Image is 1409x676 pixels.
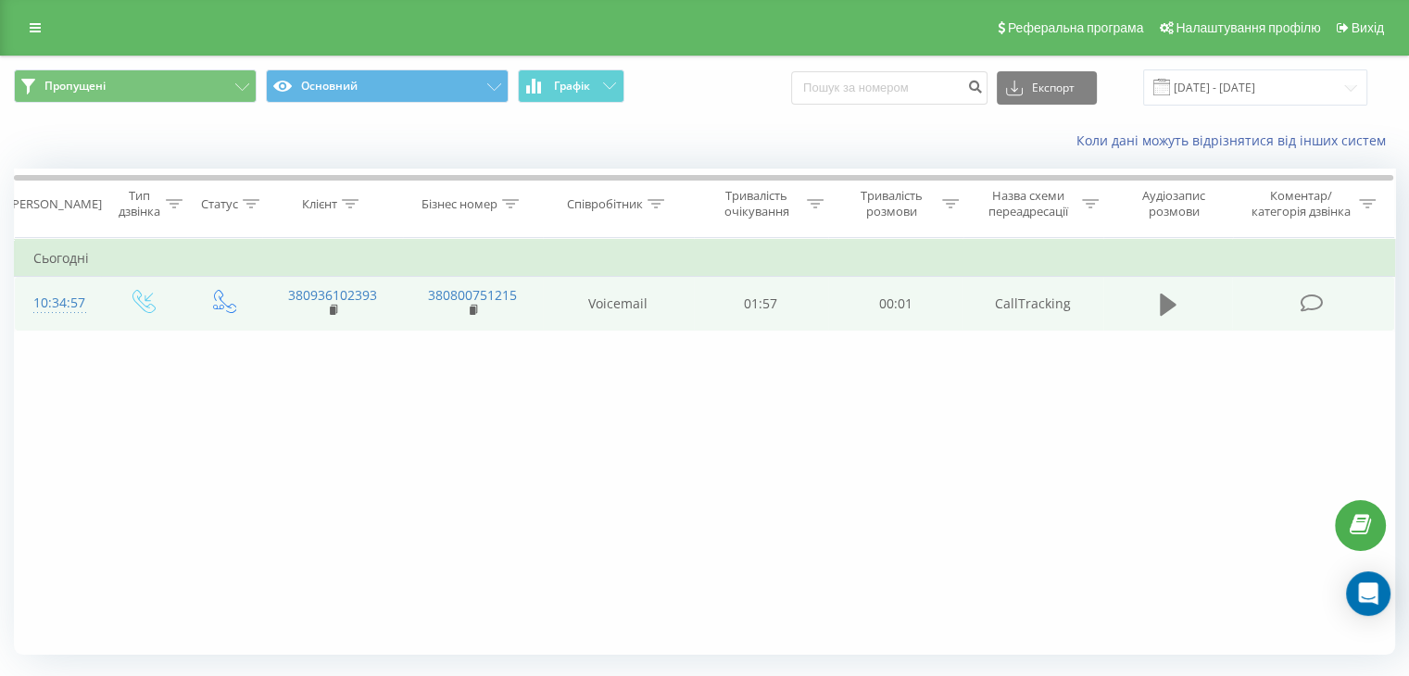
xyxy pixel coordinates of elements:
[1246,188,1354,219] div: Коментар/категорія дзвінка
[421,196,497,212] div: Бізнес номер
[288,286,377,304] a: 380936102393
[302,196,337,212] div: Клієнт
[1120,188,1228,219] div: Аудіозапис розмови
[567,196,643,212] div: Співробітник
[1008,20,1144,35] span: Реферальна програма
[1352,20,1384,35] span: Вихід
[117,188,160,219] div: Тип дзвінка
[554,80,590,93] span: Графік
[980,188,1077,219] div: Назва схеми переадресації
[428,286,517,304] a: 380800751215
[845,188,937,219] div: Тривалість розмови
[14,69,257,103] button: Пропущені
[694,277,828,331] td: 01:57
[518,69,624,103] button: Графік
[791,71,988,105] input: Пошук за номером
[15,240,1395,277] td: Сьогодні
[1176,20,1320,35] span: Налаштування профілю
[1346,571,1390,616] div: Open Intercom Messenger
[997,71,1097,105] button: Експорт
[828,277,962,331] td: 00:01
[266,69,509,103] button: Основний
[962,277,1102,331] td: CallTracking
[1076,131,1395,149] a: Коли дані можуть відрізнятися вiд інших систем
[33,285,82,321] div: 10:34:57
[8,196,102,212] div: [PERSON_NAME]
[711,188,803,219] div: Тривалість очікування
[201,196,238,212] div: Статус
[44,79,106,94] span: Пропущені
[543,277,694,331] td: Voicemail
